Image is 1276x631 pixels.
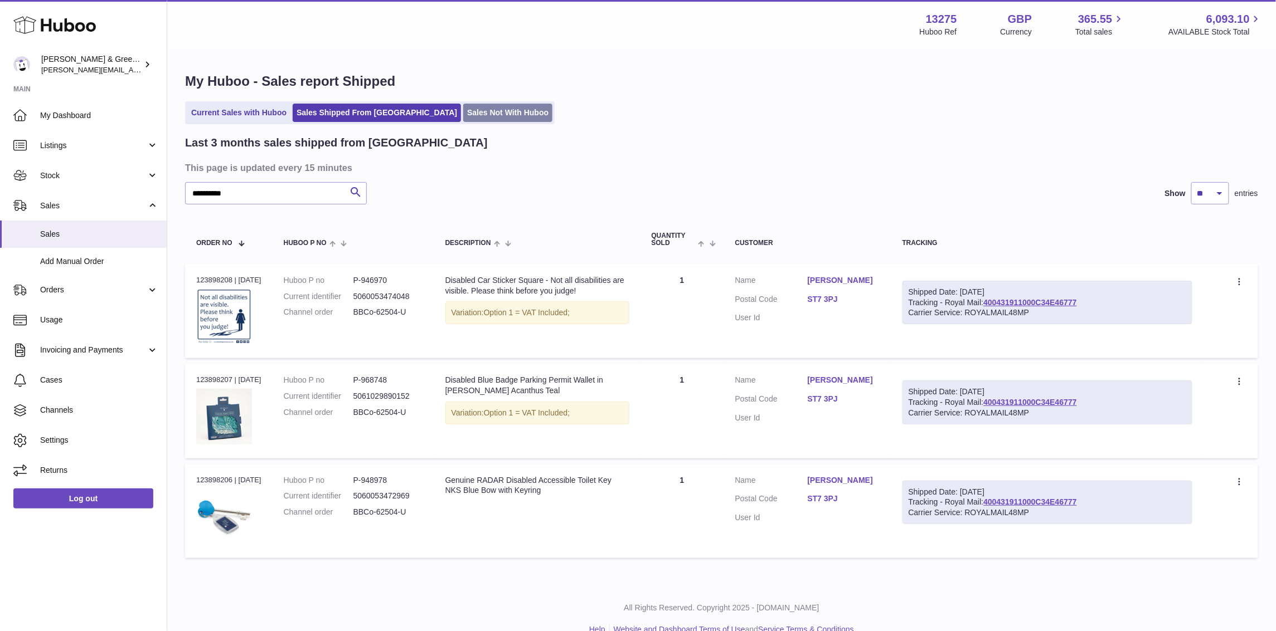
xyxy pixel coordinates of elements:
span: Listings [40,140,147,151]
dd: P-968748 [353,375,423,385]
div: Tracking - Royal Mail: [903,380,1192,424]
a: 400431911000C34E46777 [983,398,1076,407]
a: 400431911000C34E46777 [983,298,1076,307]
span: Channels [40,405,158,415]
div: Shipped Date: [DATE] [909,387,1186,397]
a: ST7 3PJ [808,394,880,404]
dd: 5060053474048 [353,291,423,302]
span: AVAILABLE Stock Total [1168,27,1263,37]
span: Returns [40,465,158,476]
div: Tracking - Royal Mail: [903,481,1192,525]
dt: Postal Code [735,294,808,307]
div: 123898206 | [DATE] [196,475,261,485]
dt: Name [735,375,808,388]
dt: Huboo P no [284,475,353,486]
div: Carrier Service: ROYALMAIL48MP [909,507,1186,518]
a: 6,093.10 AVAILABLE Stock Total [1168,12,1263,37]
dt: Current identifier [284,391,353,402]
dt: Channel order [284,507,353,517]
dt: Huboo P no [284,275,353,286]
dt: Name [735,275,808,288]
a: Log out [13,488,153,508]
div: Carrier Service: ROYALMAIL48MP [909,307,1186,318]
img: ellen@bluebadgecompany.co.uk [13,56,30,73]
strong: 13275 [926,12,957,27]
dd: 5060053472969 [353,491,423,501]
span: Usage [40,315,158,325]
dt: Channel order [284,407,353,418]
div: Disabled Car Sticker Square - Not all disabilities are visible. Please think before you judge! [445,275,629,296]
dd: P-946970 [353,275,423,286]
div: Shipped Date: [DATE] [909,487,1186,497]
span: Orders [40,285,147,295]
a: [PERSON_NAME] [808,475,880,486]
div: Variation: [445,402,629,424]
div: Disabled Blue Badge Parking Permit Wallet in [PERSON_NAME] Acanthus Teal [445,375,629,396]
span: [PERSON_NAME][EMAIL_ADDRESS][DOMAIN_NAME] [41,65,224,74]
div: 123898208 | [DATE] [196,275,261,285]
span: Stock [40,170,147,181]
dt: Postal Code [735,493,808,507]
td: 1 [641,264,724,358]
img: Disability-Car-Sticker-Square-02.jpg [196,288,252,344]
dt: Huboo P no [284,375,353,385]
dt: User Id [735,512,808,523]
span: Description [445,239,491,247]
td: 1 [641,364,724,458]
span: My Dashboard [40,110,158,121]
strong: GBP [1008,12,1032,27]
span: entries [1235,188,1258,199]
div: Carrier Service: ROYALMAIL48MP [909,408,1186,418]
img: 132751720516231.jpg [196,389,252,444]
dd: BBCo-62504-U [353,307,423,317]
span: Quantity Sold [652,232,696,247]
span: Order No [196,239,232,247]
span: Sales [40,229,158,239]
div: [PERSON_NAME] & Green Ltd [41,54,142,75]
td: 1 [641,464,724,558]
a: [PERSON_NAME] [808,375,880,385]
h2: Last 3 months sales shipped from [GEOGRAPHIC_DATA] [185,135,488,150]
img: $_57.JPG [196,488,252,544]
div: Currency [1001,27,1032,37]
dt: Current identifier [284,291,353,302]
div: 123898207 | [DATE] [196,375,261,385]
h3: This page is updated every 15 minutes [185,162,1255,174]
span: Sales [40,200,147,211]
span: Option 1 = VAT Included; [484,408,570,417]
a: ST7 3PJ [808,294,880,305]
a: Current Sales with Huboo [187,104,290,122]
span: Huboo P no [284,239,327,247]
div: Tracking - Royal Mail: [903,281,1192,325]
span: 365.55 [1078,12,1112,27]
div: Shipped Date: [DATE] [909,287,1186,297]
dd: BBCo-62504-U [353,407,423,418]
dt: User Id [735,312,808,323]
dt: User Id [735,413,808,423]
div: Customer [735,239,880,247]
p: All Rights Reserved. Copyright 2025 - [DOMAIN_NAME] [176,603,1267,613]
div: Variation: [445,301,629,324]
h1: My Huboo - Sales report Shipped [185,72,1258,90]
span: Total sales [1075,27,1125,37]
a: Sales Shipped From [GEOGRAPHIC_DATA] [293,104,461,122]
div: Tracking [903,239,1192,247]
a: [PERSON_NAME] [808,275,880,286]
dt: Current identifier [284,491,353,501]
span: Add Manual Order [40,256,158,267]
dd: BBCo-62504-U [353,507,423,517]
span: Cases [40,375,158,385]
dt: Postal Code [735,394,808,407]
span: Invoicing and Payments [40,345,147,355]
dt: Name [735,475,808,488]
dd: 5061029890152 [353,391,423,402]
dt: Channel order [284,307,353,317]
label: Show [1165,188,1186,199]
span: 6,093.10 [1206,12,1250,27]
a: 365.55 Total sales [1075,12,1125,37]
dd: P-948978 [353,475,423,486]
div: Genuine RADAR Disabled Accessible Toilet Key NKS Blue Bow with Keyring [445,475,629,496]
span: Settings [40,435,158,446]
span: Option 1 = VAT Included; [484,308,570,317]
a: ST7 3PJ [808,493,880,504]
